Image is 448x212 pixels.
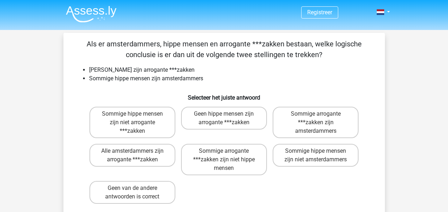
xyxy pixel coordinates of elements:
[75,89,374,101] h6: Selecteer het juiste antwoord
[273,107,359,138] label: Sommige arrogante ***zakken zijn amsterdammers
[181,107,267,130] label: Geen hippe mensen zijn arrogante ***zakken
[273,144,359,167] label: Sommige hippe mensen zijn niet amsterdammers
[66,6,117,22] img: Assessly
[89,144,175,167] label: Alle amsterdammers zijn arrogante ***zakken
[89,66,374,74] li: [PERSON_NAME] zijn arrogante ***zakken
[89,74,374,83] li: Sommige hippe mensen zijn amsterdammers
[75,39,374,60] p: Als er amsterdammers, hippe mensen en arrogante ***zakken bestaan, welke logische conclusie is er...
[307,9,332,16] a: Registreer
[181,144,267,175] label: Sommige arrogante ***zakken zijn niet hippe mensen
[89,107,175,138] label: Sommige hippe mensen zijn niet arrogante ***zakken
[89,181,175,204] label: Geen van de andere antwoorden is correct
